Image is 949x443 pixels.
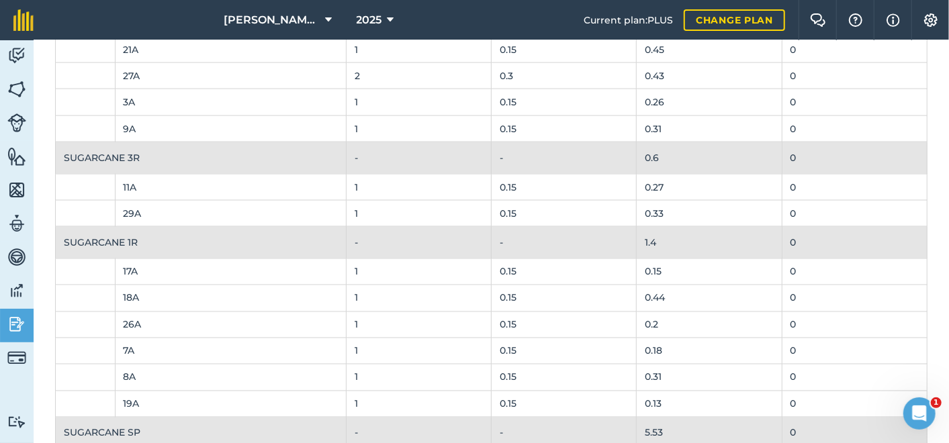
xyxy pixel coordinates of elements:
td: 11A [115,174,346,200]
img: svg+xml;base64,PD94bWwgdmVyc2lvbj0iMS4wIiBlbmNvZGluZz0idXRmLTgiPz4KPCEtLSBHZW5lcmF0b3I6IEFkb2JlIE... [7,247,26,267]
span: Current plan : PLUS [584,13,673,28]
img: svg+xml;base64,PD94bWwgdmVyc2lvbj0iMS4wIiBlbmNvZGluZz0idXRmLTgiPz4KPCEtLSBHZW5lcmF0b3I6IEFkb2JlIE... [7,281,26,301]
td: 0.15 [492,364,637,391]
td: 0 [782,115,927,142]
td: 0.44 [637,285,782,311]
td: 0.15 [637,258,782,285]
td: 0.45 [637,36,782,62]
img: svg+xml;base64,PD94bWwgdmVyc2lvbj0iMS4wIiBlbmNvZGluZz0idXRmLTgiPz4KPCEtLSBHZW5lcmF0b3I6IEFkb2JlIE... [7,348,26,367]
td: 0.15 [492,391,637,417]
td: 0.6 [637,142,782,174]
td: 1 [346,338,491,364]
td: 1 [346,115,491,142]
img: svg+xml;base64,PHN2ZyB4bWxucz0iaHR0cDovL3d3dy53My5vcmcvMjAwMC9zdmciIHdpZHRoPSI1NiIgaGVpZ2h0PSI2MC... [7,146,26,166]
td: 9A [115,115,346,142]
img: svg+xml;base64,PHN2ZyB4bWxucz0iaHR0cDovL3d3dy53My5vcmcvMjAwMC9zdmciIHdpZHRoPSI1NiIgaGVpZ2h0PSI2MC... [7,79,26,99]
td: 1 [346,200,491,226]
img: svg+xml;base64,PD94bWwgdmVyc2lvbj0iMS4wIiBlbmNvZGluZz0idXRmLTgiPz4KPCEtLSBHZW5lcmF0b3I6IEFkb2JlIE... [7,415,26,428]
td: 0.13 [637,391,782,417]
td: 0.15 [492,311,637,338]
td: 0.18 [637,338,782,364]
td: 7A [115,338,346,364]
td: 0.15 [492,36,637,62]
td: 3A [115,89,346,115]
td: 2 [346,63,491,89]
td: 0 [782,89,927,115]
td: - [346,227,491,258]
td: 1 [346,311,491,338]
td: 0 [782,364,927,391]
td: 0.15 [492,338,637,364]
th: SUGARCANE 1R [56,227,347,258]
td: 0.15 [492,258,637,285]
td: 1 [346,364,491,391]
td: 0 [782,63,927,89]
td: 1 [346,391,491,417]
td: 0.26 [637,89,782,115]
td: 0.3 [492,63,637,89]
td: 1 [346,174,491,200]
img: Two speech bubbles overlapping with the left bubble in the forefront [810,13,826,27]
td: 27A [115,63,346,89]
img: A cog icon [923,13,939,27]
td: 0 [782,36,927,62]
td: 0 [782,311,927,338]
td: - [346,142,491,174]
span: [PERSON_NAME] Farming [224,12,320,28]
td: 19A [115,391,346,417]
img: svg+xml;base64,PHN2ZyB4bWxucz0iaHR0cDovL3d3dy53My5vcmcvMjAwMC9zdmciIHdpZHRoPSIxNyIgaGVpZ2h0PSIxNy... [887,12,900,28]
td: 0 [782,391,927,417]
img: A question mark icon [848,13,864,27]
td: 0.31 [637,364,782,391]
td: 0 [782,200,927,226]
td: 0.43 [637,63,782,89]
td: 1 [346,285,491,311]
img: svg+xml;base64,PD94bWwgdmVyc2lvbj0iMS4wIiBlbmNvZGluZz0idXRmLTgiPz4KPCEtLSBHZW5lcmF0b3I6IEFkb2JlIE... [7,314,26,334]
td: - [492,142,637,174]
iframe: Intercom live chat [903,397,936,430]
td: 18A [115,285,346,311]
td: 0 [782,285,927,311]
td: 1.4 [637,227,782,258]
td: 0.15 [492,174,637,200]
td: 0 [782,338,927,364]
img: svg+xml;base64,PD94bWwgdmVyc2lvbj0iMS4wIiBlbmNvZGluZz0idXRmLTgiPz4KPCEtLSBHZW5lcmF0b3I6IEFkb2JlIE... [7,46,26,66]
td: 0.15 [492,285,637,311]
td: 1 [346,36,491,62]
td: 0.2 [637,311,782,338]
span: 2025 [357,12,382,28]
img: svg+xml;base64,PD94bWwgdmVyc2lvbj0iMS4wIiBlbmNvZGluZz0idXRmLTgiPz4KPCEtLSBHZW5lcmF0b3I6IEFkb2JlIE... [7,113,26,132]
td: 1 [346,89,491,115]
td: 17A [115,258,346,285]
td: - [492,227,637,258]
a: Change plan [684,9,785,31]
img: svg+xml;base64,PD94bWwgdmVyc2lvbj0iMS4wIiBlbmNvZGluZz0idXRmLTgiPz4KPCEtLSBHZW5lcmF0b3I6IEFkb2JlIE... [7,213,26,234]
td: 0 [782,174,927,200]
td: 0.31 [637,115,782,142]
td: 8A [115,364,346,391]
img: svg+xml;base64,PHN2ZyB4bWxucz0iaHR0cDovL3d3dy53My5vcmcvMjAwMC9zdmciIHdpZHRoPSI1NiIgaGVpZ2h0PSI2MC... [7,180,26,200]
td: 0 [782,227,927,258]
td: 0.15 [492,200,637,226]
td: 26A [115,311,346,338]
td: 0.33 [637,200,782,226]
td: 0.27 [637,174,782,200]
td: 29A [115,200,346,226]
td: 1 [346,258,491,285]
img: fieldmargin Logo [13,9,34,31]
td: 0.15 [492,115,637,142]
td: 0 [782,142,927,174]
td: 0.15 [492,89,637,115]
span: 1 [931,397,942,408]
td: 21A [115,36,346,62]
th: SUGARCANE 3R [56,142,347,174]
td: 0 [782,258,927,285]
